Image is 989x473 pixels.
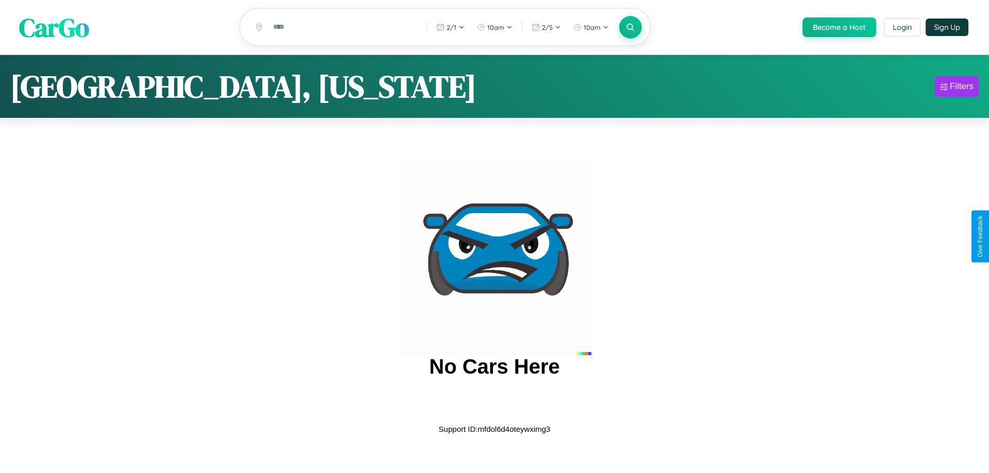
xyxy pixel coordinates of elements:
h2: No Cars Here [429,355,559,378]
button: 10am [472,19,518,36]
button: Sign Up [926,19,968,36]
span: 2 / 5 [542,23,553,31]
button: 2/1 [431,19,470,36]
span: CarGo [19,9,89,45]
span: 10am [584,23,601,31]
div: Filters [950,81,974,92]
button: Login [884,18,920,37]
div: Give Feedback [977,216,984,257]
button: Become a Host [803,17,876,37]
p: Support ID: mfdol6d4oteywximg3 [439,422,551,436]
span: 2 / 1 [447,23,456,31]
span: 10am [487,23,504,31]
button: Filters [935,76,979,97]
h1: [GEOGRAPHIC_DATA], [US_STATE] [10,65,476,108]
button: 2/5 [526,19,566,36]
img: car [398,162,591,355]
button: 10am [568,19,614,36]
